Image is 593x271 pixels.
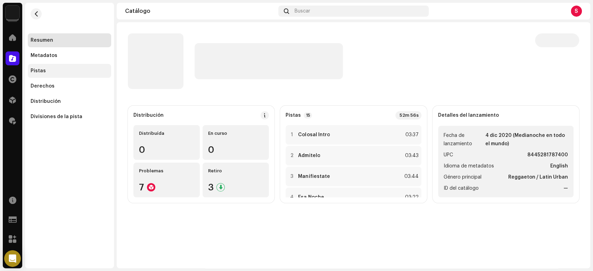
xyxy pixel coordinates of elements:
[395,111,421,120] div: 52m 56s
[550,162,568,170] strong: English
[125,8,275,14] div: Catálogo
[298,195,324,200] strong: Esa Noche
[444,151,453,159] span: UPC
[485,131,568,148] strong: 4 dic 2020 (Medianoche en todo el mundo)
[286,113,301,118] strong: Pistas
[508,173,568,181] strong: Reggaeton / Latin Urban
[298,132,330,138] strong: Colosal Intro
[571,6,582,17] div: S
[6,6,19,19] img: 48257be4-38e1-423f-bf03-81300282f8d9
[298,153,320,158] strong: Admitelo
[28,110,111,124] re-m-nav-item: Divisiones de la pista
[298,174,330,179] strong: Manifiestate
[28,49,111,63] re-m-nav-item: Metadatos
[563,184,568,192] strong: —
[31,68,46,74] div: Pistas
[28,79,111,93] re-m-nav-item: Derechos
[444,173,481,181] span: Género principal
[28,33,111,47] re-m-nav-item: Resumen
[139,131,194,136] div: Distribuída
[31,99,61,104] div: Distribución
[208,131,263,136] div: En curso
[133,113,164,118] div: Distribución
[438,113,499,118] strong: Detalles del lanzamiento
[444,162,494,170] span: Idioma de metadatos
[295,8,310,14] span: Buscar
[403,193,419,202] div: 03:22
[31,114,82,120] div: Divisiones de la pista
[403,172,419,181] div: 03:44
[28,64,111,78] re-m-nav-item: Pistas
[208,168,263,174] div: Retiro
[31,53,57,58] div: Metadatos
[403,151,419,160] div: 03:43
[31,38,53,43] div: Resumen
[304,112,312,118] p-badge: 15
[139,168,194,174] div: Problemas
[28,95,111,108] re-m-nav-item: Distribución
[403,131,419,139] div: 03:37
[31,83,55,89] div: Derechos
[4,250,21,267] div: Open Intercom Messenger
[444,184,479,192] span: ID del catálogo
[527,151,568,159] strong: 8445281787400
[444,131,484,148] span: Fecha de lanzamiento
